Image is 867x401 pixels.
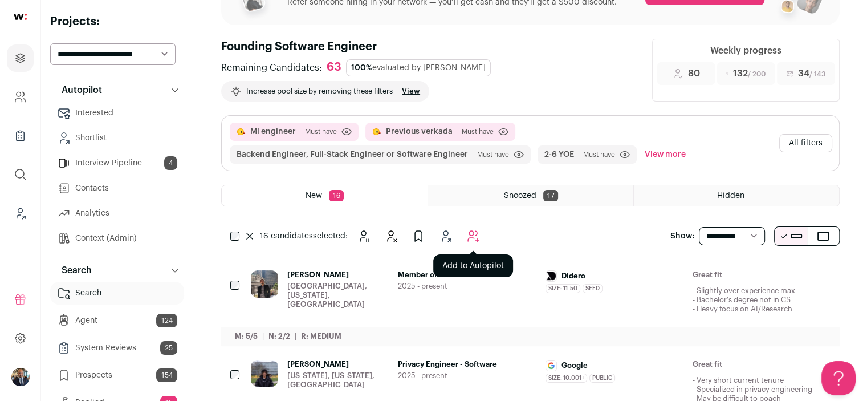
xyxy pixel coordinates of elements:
[50,152,184,175] a: Interview Pipeline4
[301,333,341,340] span: R: Medium
[164,156,177,170] span: 4
[7,200,34,227] a: Leads (Backoffice)
[235,333,258,340] span: M: 5/5
[428,185,633,206] a: Snoozed 17
[546,374,587,383] span: Size: 10,001+
[50,79,184,102] button: Autopilot
[670,230,694,242] p: Show:
[398,270,536,280] span: Member of Technical Staff - AI
[717,192,744,200] span: Hidden
[11,368,30,386] button: Open dropdown
[583,284,603,293] span: Seed
[221,61,322,75] span: Remaining Candidates:
[380,225,402,248] button: Hide
[329,190,344,201] span: 16
[50,259,184,282] button: Search
[7,83,34,111] a: Company and ATS Settings
[50,309,184,332] a: Agent124
[50,337,184,359] a: System Reviews25
[287,270,389,280] span: [PERSON_NAME]
[504,192,536,200] span: Snoozed
[398,282,536,291] span: 2025 - present
[50,227,184,250] a: Context (Admin)
[398,360,536,369] span: Privacy Engineer - Software
[237,149,468,160] button: Backend Engineer, Full-Stack Engineer or Software Engineer
[251,360,278,387] img: 65c548210953b9bbfdb8e81ca81b4e6511acc8f02924a1cb1ef07b7f3b3208ae
[561,272,585,281] span: Didero
[50,14,184,30] h2: Projects:
[160,341,177,355] span: 25
[462,225,485,248] button: Add to Autopilot
[287,371,389,390] div: [US_STATE], [US_STATE], [GEOGRAPHIC_DATA]
[50,282,184,305] a: Search
[693,270,831,280] h2: Great fit
[589,374,615,383] span: Public
[327,60,341,75] div: 63
[251,270,831,332] a: [PERSON_NAME] [GEOGRAPHIC_DATA], [US_STATE], [GEOGRAPHIC_DATA] Member of Technical Staff - AI 202...
[250,126,296,137] button: Ml engineer
[779,134,832,152] button: All filters
[710,44,781,58] div: Weekly progress
[434,225,457,248] button: Add to Shortlist
[809,71,825,78] span: / 143
[221,39,638,55] h1: Founding Software Engineer
[546,271,556,281] img: 3cfef33747e4375cadd1bb7589a6c4f120cc4b966a134d1517234fef8aada42e.png
[268,333,290,340] span: N: 2/2
[352,225,375,248] button: Snooze
[14,14,27,20] img: wellfound-shorthand-0d5821cbd27db2630d0214b213865d53afaa358527fdda9d0ea32b1df1b89c2c.svg
[50,127,184,149] a: Shortlist
[287,360,389,369] span: [PERSON_NAME]
[346,59,491,76] div: evaluated by [PERSON_NAME]
[462,127,494,136] span: Must have
[402,87,420,96] a: View
[561,361,588,370] span: Google
[693,286,831,314] p: - Slightly over experience max - Bachelor's degree not in CS - Heavy focus on AI/Research
[798,67,825,80] span: 34
[688,67,700,80] span: 80
[156,368,177,382] span: 154
[7,44,34,72] a: Projects
[407,225,430,248] button: Add to Prospects
[748,71,766,78] span: / 200
[693,360,831,369] h2: Great fit
[50,202,184,225] a: Analytics
[11,368,30,386] img: 18202275-medium_jpg
[156,314,177,327] span: 124
[305,127,337,136] span: Must have
[287,282,389,309] div: [GEOGRAPHIC_DATA], [US_STATE], [GEOGRAPHIC_DATA]
[351,64,372,72] span: 100%
[251,270,278,298] img: 04359fc95f87d26d2137f39c887d60294a7b1547933b4c22a31fac0ed9d5d94d.jpg
[50,177,184,200] a: Contacts
[821,361,856,395] iframe: Help Scout Beacon - Open
[260,232,313,240] span: 16 candidates
[544,149,574,160] button: 2-6 YOE
[55,83,102,97] p: Autopilot
[306,192,322,200] span: New
[50,364,184,387] a: Prospects154
[642,145,688,164] button: View more
[386,126,453,137] button: Previous verkada
[246,87,393,96] p: Increase pool size by removing these filters
[477,150,509,159] span: Must have
[733,67,766,80] span: 132
[634,185,839,206] a: Hidden
[235,332,341,341] ul: | |
[583,150,615,159] span: Must have
[50,102,184,124] a: Interested
[433,254,513,277] div: Add to Autopilot
[546,361,556,371] img: 8d2c6156afa7017e60e680d3937f8205e5697781b6c771928cb24e9df88505de.jpg
[7,122,34,149] a: Company Lists
[55,264,92,277] p: Search
[260,230,348,242] span: selected:
[543,190,558,201] span: 17
[398,371,536,380] span: 2025 - present
[546,284,580,293] span: Size: 11-50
